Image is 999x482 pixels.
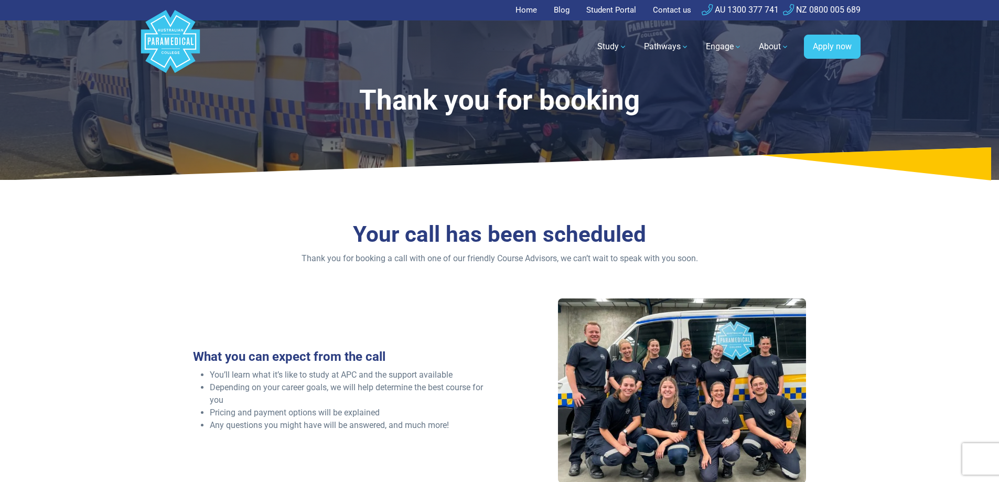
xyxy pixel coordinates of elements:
a: Study [591,32,633,61]
li: Any questions you might have will be answered, and much more! [210,419,493,432]
a: About [753,32,796,61]
h1: Thank you for booking [229,84,770,117]
a: NZ 0800 005 689 [783,5,861,15]
a: Engage [700,32,748,61]
li: Pricing and payment options will be explained [210,406,493,419]
li: You’ll learn what it’s like to study at APC and the support available [210,369,493,381]
a: AU 1300 377 741 [702,5,779,15]
p: Thank you for booking a call with one of our friendly Course Advisors, we can’t wait to speak wit... [193,252,807,265]
li: Depending on your career goals, we will help determine the best course for you [210,381,493,406]
a: Apply now [804,35,861,59]
h3: Your call has been scheduled [193,221,807,248]
a: Pathways [638,32,695,61]
a: Australian Paramedical College [139,20,202,73]
strong: What you can expect from the call [193,349,385,364]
